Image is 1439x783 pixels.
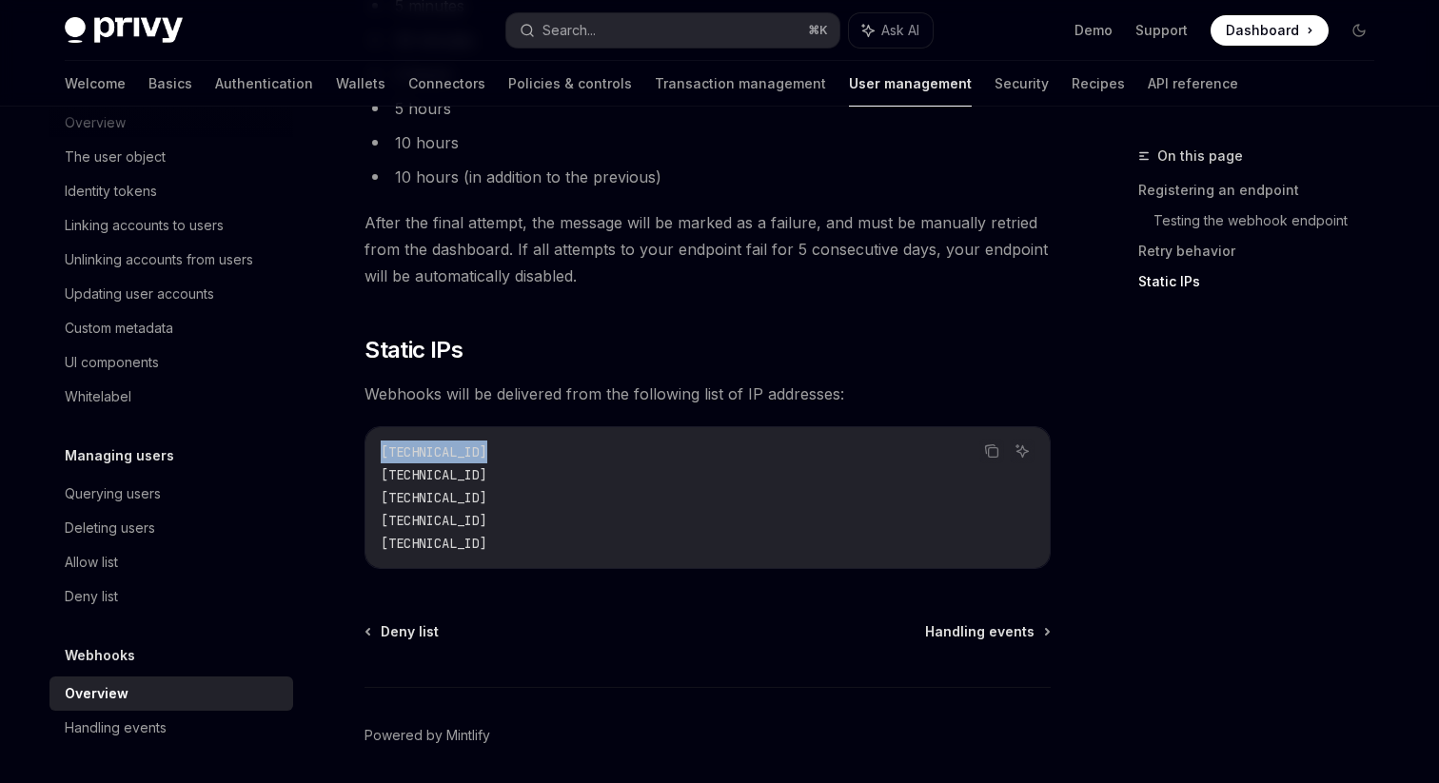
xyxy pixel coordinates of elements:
img: dark logo [65,17,183,44]
li: 10 hours [365,129,1051,156]
a: Demo [1074,21,1113,40]
span: Handling events [925,622,1035,641]
span: Static IPs [365,335,463,365]
a: Deny list [49,579,293,614]
a: Welcome [65,61,126,107]
a: Querying users [49,477,293,511]
button: Search...⌘K [506,13,839,48]
button: Ask AI [1010,439,1035,463]
div: Allow list [65,551,118,574]
div: Identity tokens [65,180,157,203]
div: Unlinking accounts from users [65,248,253,271]
a: Connectors [408,61,485,107]
div: Linking accounts to users [65,214,224,237]
div: Querying users [65,482,161,505]
a: Transaction management [655,61,826,107]
a: Powered by Mintlify [365,726,490,745]
span: [TECHNICAL_ID] [381,443,487,460]
a: Allow list [49,545,293,579]
a: Registering an endpoint [1138,175,1390,206]
div: Whitelabel [65,385,131,408]
span: [TECHNICAL_ID] [381,489,487,506]
a: Basics [148,61,192,107]
a: UI components [49,345,293,380]
a: Handling events [49,711,293,745]
a: API reference [1148,61,1238,107]
a: Handling events [925,622,1049,641]
div: Handling events [65,716,167,739]
span: On this page [1157,145,1243,167]
div: Overview [65,682,128,705]
h5: Webhooks [65,644,135,667]
a: Retry behavior [1138,236,1390,266]
a: Deleting users [49,511,293,545]
div: Custom metadata [65,317,173,340]
a: Support [1135,21,1188,40]
a: Wallets [336,61,385,107]
span: ⌘ K [808,23,828,38]
a: Authentication [215,61,313,107]
a: Static IPs [1138,266,1390,297]
a: Unlinking accounts from users [49,243,293,277]
a: Policies & controls [508,61,632,107]
a: Testing the webhook endpoint [1153,206,1390,236]
a: Linking accounts to users [49,208,293,243]
div: UI components [65,351,159,374]
button: Ask AI [849,13,933,48]
div: Updating user accounts [65,283,214,305]
div: Search... [542,19,596,42]
a: Security [995,61,1049,107]
span: [TECHNICAL_ID] [381,535,487,552]
span: Dashboard [1226,21,1299,40]
span: Deny list [381,622,439,641]
button: Copy the contents from the code block [979,439,1004,463]
div: Deleting users [65,517,155,539]
a: Recipes [1072,61,1125,107]
a: Whitelabel [49,380,293,414]
a: Dashboard [1211,15,1329,46]
a: Identity tokens [49,174,293,208]
li: 10 hours (in addition to the previous) [365,164,1051,190]
a: Deny list [366,622,439,641]
a: User management [849,61,972,107]
span: [TECHNICAL_ID] [381,512,487,529]
a: Overview [49,676,293,711]
div: The user object [65,146,166,168]
span: [TECHNICAL_ID] [381,466,487,483]
a: The user object [49,140,293,174]
button: Toggle dark mode [1344,15,1374,46]
a: Updating user accounts [49,277,293,311]
div: Deny list [65,585,118,608]
h5: Managing users [65,444,174,467]
span: Webhooks will be delivered from the following list of IP addresses: [365,381,1051,407]
li: 5 hours [365,95,1051,122]
span: Ask AI [881,21,919,40]
a: Custom metadata [49,311,293,345]
span: After the final attempt, the message will be marked as a failure, and must be manually retried fr... [365,209,1051,289]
